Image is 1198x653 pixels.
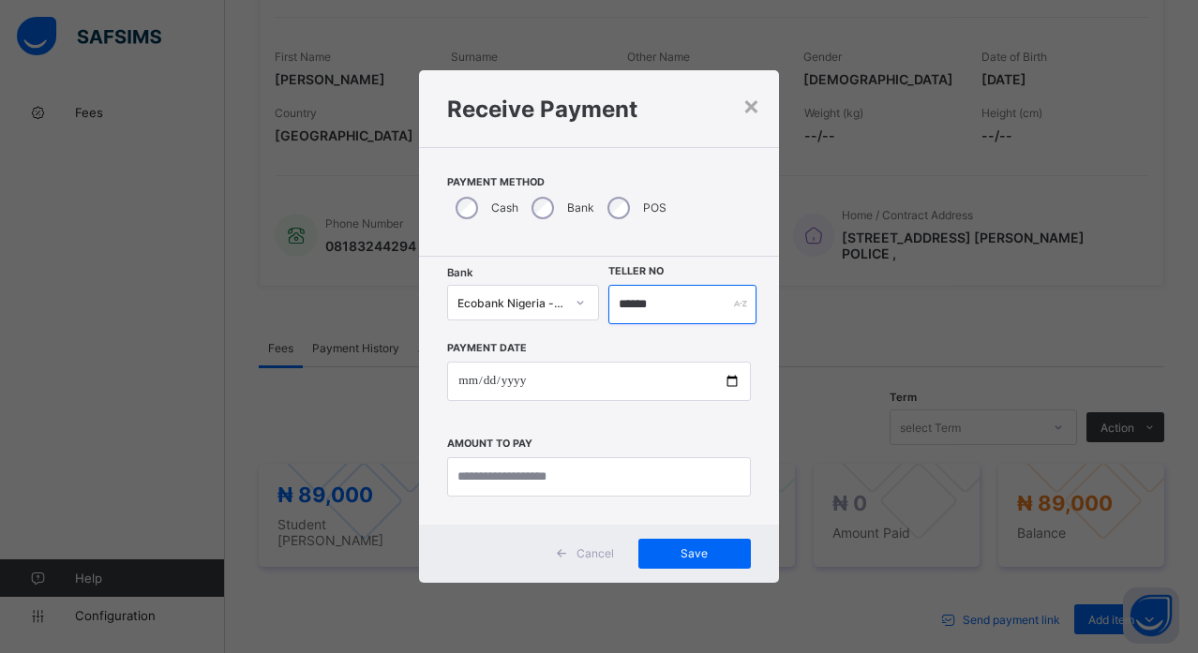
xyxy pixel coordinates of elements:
[567,200,594,215] label: Bank
[577,546,614,560] span: Cancel
[447,266,472,279] span: Bank
[491,200,518,215] label: Cash
[447,342,527,354] label: Payment Date
[643,200,666,215] label: POS
[447,176,750,188] span: Payment Method
[652,546,737,560] span: Save
[608,265,664,277] label: Teller No
[447,96,750,123] h1: Receive Payment
[447,438,532,450] label: Amount to pay
[457,295,564,309] div: Ecobank Nigeria - [GEOGRAPHIC_DATA]
[742,89,760,121] div: ×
